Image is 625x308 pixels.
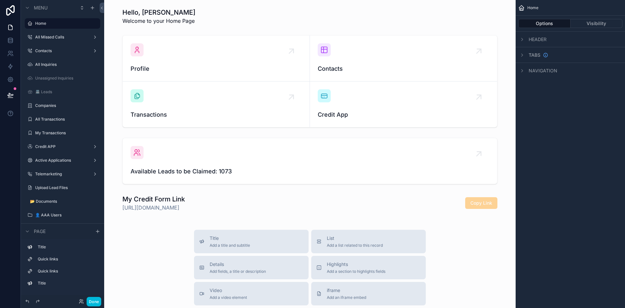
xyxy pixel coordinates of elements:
span: Add fields, a title or description [210,269,266,274]
span: Details [210,261,266,268]
button: DetailsAdd fields, a title or description [194,256,309,279]
span: Highlights [327,261,385,268]
label: Title [38,281,95,286]
label: Companies [35,103,96,108]
label: All Inquiries [35,62,96,67]
label: Unassigned Inquiries [35,76,96,81]
label: Contacts [35,48,87,53]
label: All Transactions [35,117,96,122]
div: scrollable content [21,239,104,295]
label: Quick links [38,257,95,262]
label: 📂 Documents [30,199,96,204]
label: Upload Lead Files [35,185,96,190]
label: My Transactions [35,130,96,136]
span: Add a list related to this record [327,243,383,248]
span: Add an iframe embed [327,295,366,300]
span: Add a section to highlights fields [327,269,385,274]
label: Quick links [38,269,95,274]
label: Active Applications [35,158,87,163]
span: Header [529,36,547,43]
span: Tabs [529,52,540,58]
label: Title [38,244,95,250]
button: Options [518,19,571,28]
span: Page [34,228,46,235]
span: Home [527,5,538,10]
label: All Missed Calls [35,35,87,40]
label: Telemarketing [35,171,87,177]
button: Visibility [571,19,623,28]
button: HighlightsAdd a section to highlights fields [311,256,426,279]
button: Done [87,297,101,306]
span: List [327,235,383,242]
label: Home [35,21,96,26]
button: ListAdd a list related to this record [311,230,426,253]
button: iframeAdd an iframe embed [311,282,426,305]
label: Credit APP [35,144,87,149]
span: Video [210,287,247,294]
span: Navigation [529,67,557,74]
button: VideoAdd a video element [194,282,309,305]
span: Add a video element [210,295,247,300]
span: Title [210,235,250,242]
span: Menu [34,5,48,11]
button: TitleAdd a title and subtitle [194,230,309,253]
label: 👤 AAA Users [35,213,96,218]
label: 📇 Leads [35,89,96,95]
span: iframe [327,287,366,294]
span: Add a title and subtitle [210,243,250,248]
